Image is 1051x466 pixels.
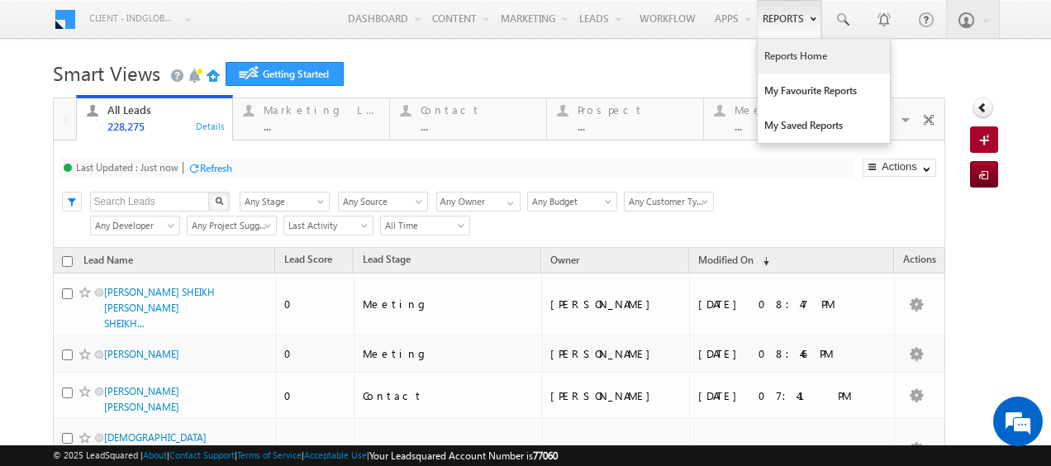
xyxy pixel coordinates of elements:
[169,449,235,460] a: Contact Support
[104,385,179,413] a: [PERSON_NAME] [PERSON_NAME]
[698,346,887,361] div: [DATE] 08:46 PM
[195,118,226,133] div: Details
[546,98,704,140] a: Prospect...
[735,103,850,116] div: Meeting
[698,297,887,311] div: [DATE] 08:47 PM
[187,216,277,235] a: Any Project Suggested
[89,10,176,26] span: Client - indglobal1 (77060)
[363,442,534,457] div: Contact
[75,251,141,273] a: Lead Name
[578,120,693,132] div: ...
[863,159,936,177] button: Actions
[381,218,464,233] span: All Time
[187,215,275,235] div: Project Suggested Filter
[276,250,340,272] a: Lead Score
[232,98,390,140] a: Marketing Leads...
[283,216,373,235] a: Last Activity
[758,39,890,74] a: Reports Home
[215,197,223,205] img: Search
[690,250,778,272] a: Modified On (sorted descending)
[338,191,428,212] div: Lead Source Filter
[756,254,769,268] span: (sorted descending)
[90,215,178,235] div: Developer Filter
[107,120,223,132] div: 228,275
[304,449,367,460] a: Acceptable Use
[380,216,470,235] a: All Time
[758,108,890,143] a: My Saved Reports
[625,194,708,209] span: Any Customer Type
[62,256,73,267] input: Check all records
[284,218,368,233] span: Last Activity
[188,218,271,233] span: Any Project Suggested
[226,62,344,86] a: Getting Started
[284,388,346,403] div: 0
[240,192,330,212] a: Any Stage
[284,442,346,457] div: 0
[550,388,682,403] div: [PERSON_NAME]
[421,120,536,132] div: ...
[550,346,682,361] div: [PERSON_NAME]
[240,194,324,209] span: Any Stage
[90,216,180,235] a: Any Developer
[53,59,160,86] span: Smart Views
[735,120,850,132] div: ...
[421,103,536,116] div: Contact
[550,297,682,311] div: [PERSON_NAME]
[498,193,519,209] a: Show All Items
[53,448,558,464] span: © 2025 LeadSquared | | | | |
[90,192,210,212] input: Search Leads
[284,253,332,265] span: Lead Score
[104,348,179,360] a: [PERSON_NAME]
[76,95,234,141] a: All Leads228,275Details
[143,449,167,460] a: About
[91,218,174,233] span: Any Developer
[284,346,346,361] div: 0
[624,191,712,212] div: Customer Type Filter
[104,286,215,330] a: [PERSON_NAME] SHEIKH [PERSON_NAME] SHEIKH...
[338,192,428,212] a: Any Source
[698,254,754,266] span: Modified On
[363,297,534,311] div: Meeting
[339,194,422,209] span: Any Source
[264,120,379,132] div: ...
[758,74,890,108] a: My Favourite Reports
[363,346,534,361] div: Meeting
[528,194,611,209] span: Any Budget
[698,388,887,403] div: [DATE] 07:41 PM
[363,253,411,265] span: Lead Stage
[240,191,330,212] div: Lead Stage Filter
[237,449,302,460] a: Terms of Service
[698,442,887,457] div: [DATE] 07:40 PM
[76,161,178,174] div: Last Updated : Just now
[527,191,616,212] div: Budget Filter
[436,192,521,212] input: Type to Search
[578,103,693,116] div: Prospect
[363,388,534,403] div: Contact
[107,103,223,116] div: All Leads
[389,98,547,140] a: Contact...
[550,254,579,266] span: Owner
[354,250,419,272] a: Lead Stage
[284,297,346,311] div: 0
[369,449,558,462] span: Your Leadsquared Account Number is
[703,98,861,140] a: Meeting...
[264,103,379,116] div: Marketing Leads
[895,250,944,272] span: Actions
[436,191,519,212] div: Owner Filter
[527,192,617,212] a: Any Budget
[624,192,714,212] a: Any Customer Type
[533,449,558,462] span: 77060
[200,162,232,174] div: Refresh
[550,442,682,457] div: [PERSON_NAME]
